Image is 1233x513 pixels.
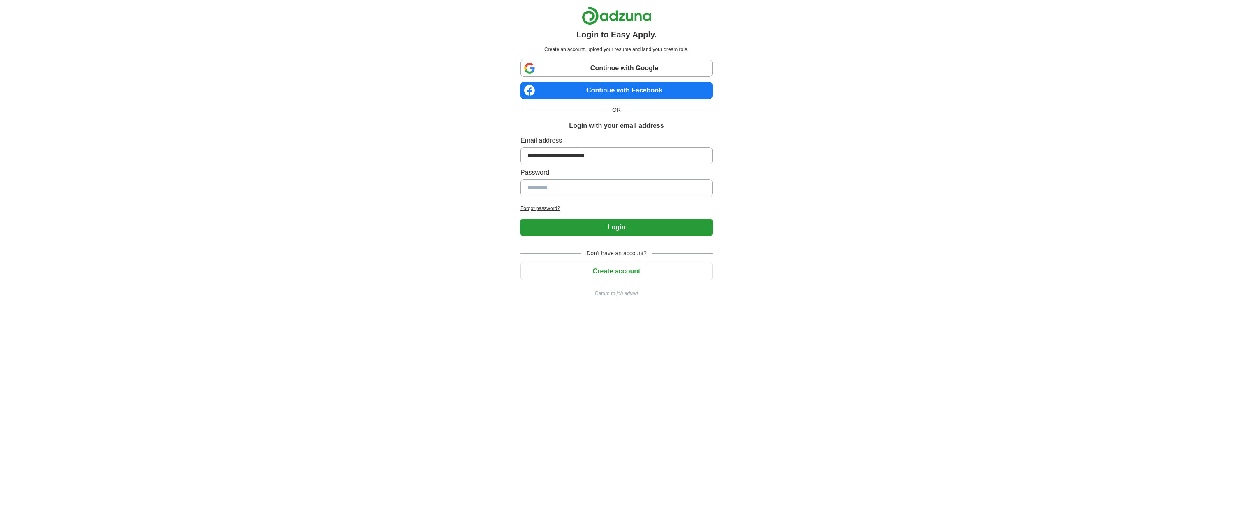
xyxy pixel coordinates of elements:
a: Return to job advert [520,290,713,297]
a: Continue with Google [520,60,713,77]
label: Password [520,168,713,178]
img: Adzuna logo [582,7,652,25]
a: Forgot password? [520,205,713,212]
h1: Login with your email address [569,121,664,131]
span: Don't have an account? [581,249,652,258]
a: Continue with Facebook [520,82,713,99]
span: OR [607,106,626,114]
button: Login [520,219,713,236]
a: Create account [520,268,713,275]
button: Create account [520,263,713,280]
label: Email address [520,136,713,146]
h1: Login to Easy Apply. [576,28,657,41]
p: Create an account, upload your resume and land your dream role. [522,46,711,53]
